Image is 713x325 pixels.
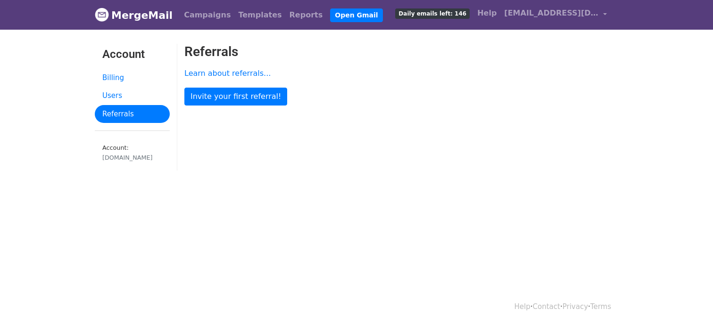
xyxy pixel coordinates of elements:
a: Invite your first referral! [184,88,287,106]
a: Help [514,302,531,311]
a: Open Gmail [330,8,382,22]
a: Referrals [95,105,170,123]
span: [EMAIL_ADDRESS][DOMAIN_NAME] [504,8,598,19]
a: Privacy [563,302,588,311]
div: [DOMAIN_NAME] [102,153,162,162]
a: Billing [95,69,170,87]
h2: Referrals [184,44,618,60]
a: Campaigns [180,6,234,24]
img: MergeMail logo [95,8,109,22]
a: Terms [590,302,611,311]
a: Contact [533,302,560,311]
a: Templates [234,6,285,24]
a: Daily emails left: 146 [391,4,473,23]
a: Learn about referrals... [184,69,271,78]
small: Account: [102,144,162,162]
a: Users [95,87,170,105]
h3: Account [102,48,162,61]
span: Daily emails left: 146 [395,8,470,19]
a: MergeMail [95,5,173,25]
a: Reports [286,6,327,24]
a: [EMAIL_ADDRESS][DOMAIN_NAME] [500,4,611,26]
a: Help [473,4,500,23]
